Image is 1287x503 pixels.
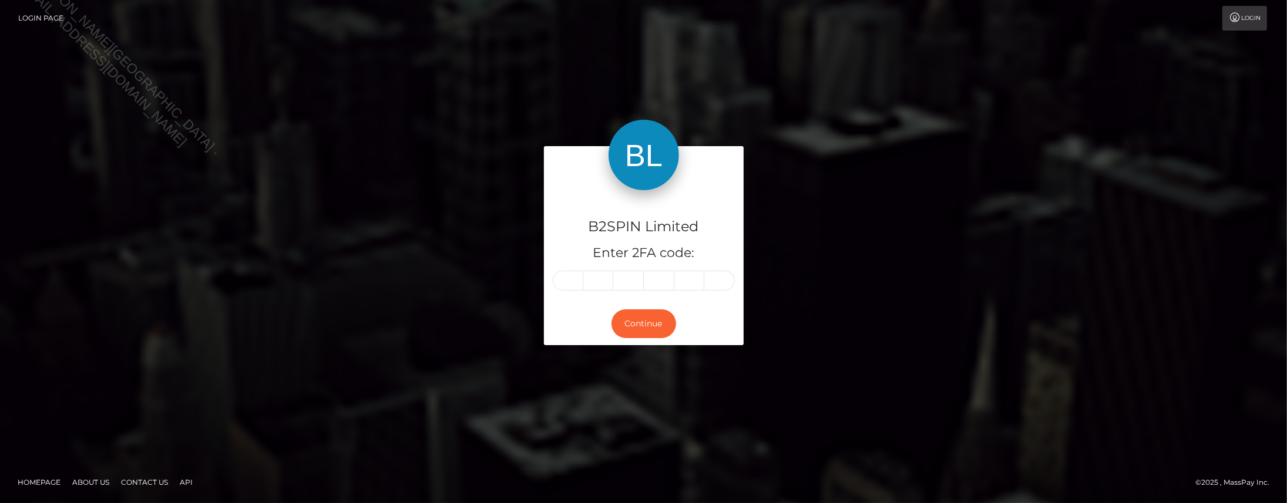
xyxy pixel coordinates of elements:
[175,473,197,491] a: API
[611,309,676,338] button: Continue
[553,217,735,237] h4: B2SPIN Limited
[1222,6,1267,31] a: Login
[553,244,735,262] h5: Enter 2FA code:
[1195,476,1278,489] div: © 2025 , MassPay Inc.
[609,120,679,190] img: B2SPIN Limited
[116,473,173,491] a: Contact Us
[68,473,114,491] a: About Us
[18,6,63,31] a: Login Page
[13,473,65,491] a: Homepage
